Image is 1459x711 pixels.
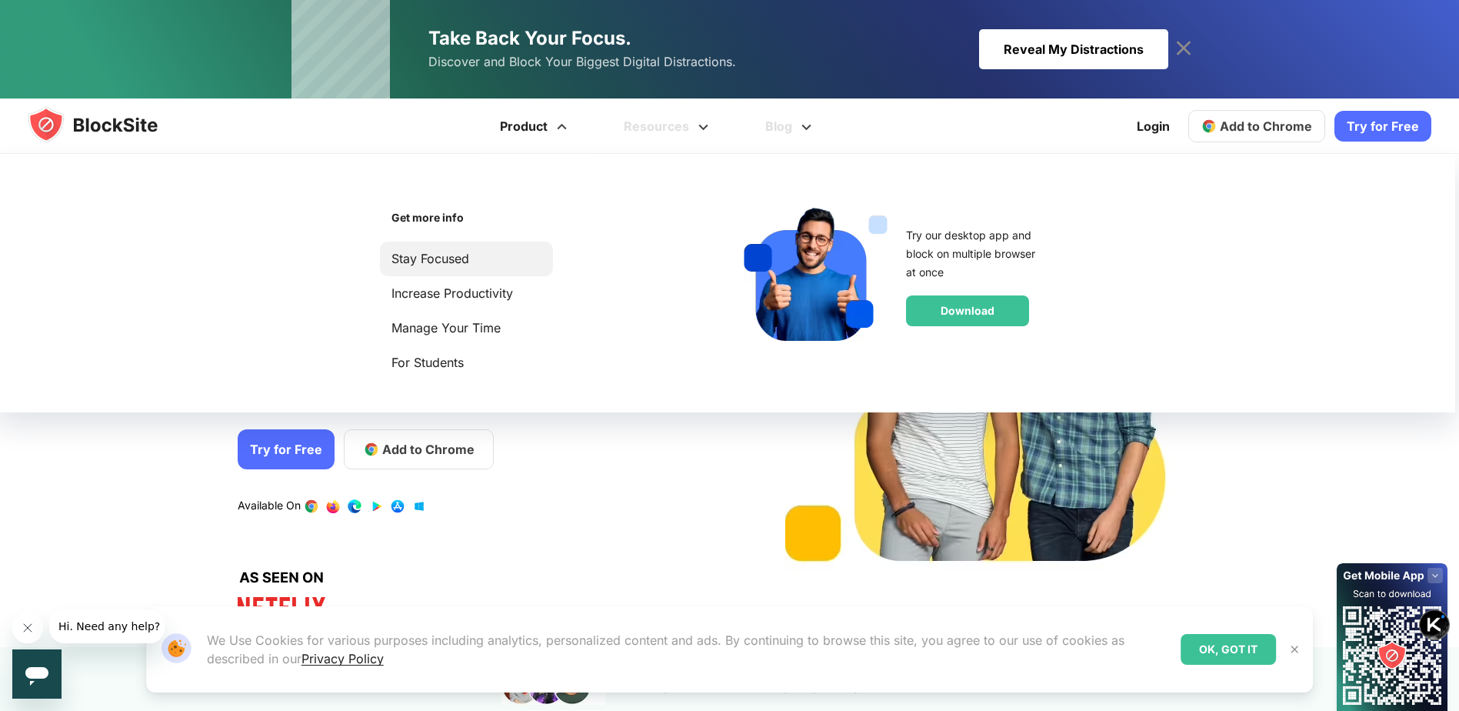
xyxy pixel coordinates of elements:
[391,352,541,373] a: For Students
[1288,643,1301,656] img: Close
[238,429,335,469] a: Try for Free
[1284,639,1304,659] button: Close
[391,283,541,304] a: Increase Productivity
[207,631,1169,668] p: We Use Cookies for various purposes including analytics, personalized content and ads. By continu...
[1128,108,1179,145] a: Login
[906,226,1042,282] div: Try our desktop app and block on multiple browser at once
[1188,110,1325,142] a: Add to Chrome
[382,440,475,459] span: Add to Chrome
[301,651,384,666] a: Privacy Policy
[428,51,736,73] span: Discover and Block Your Biggest Digital Distractions.
[344,429,494,469] a: Add to Chrome
[906,295,1029,326] a: Download
[12,613,43,643] iframe: 关闭消息
[474,98,598,154] a: Product
[428,27,631,49] span: Take Back Your Focus.
[238,499,301,514] text: Available On
[1201,118,1217,134] img: chrome-icon.svg
[979,29,1168,69] div: Reveal My Distractions
[1334,111,1431,142] a: Try for Free
[28,106,188,143] img: blocksite-icon.5d769676.svg
[12,649,62,699] iframe: 启动消息传送窗口的按钮
[739,98,842,154] a: Blog
[391,249,541,269] a: Stay Focused
[598,98,739,154] a: Resources
[391,211,464,224] strong: Get more info
[49,609,165,643] iframe: 来自公司的消息
[1220,118,1312,134] span: Add to Chrome
[1181,634,1276,665] div: OK, GOT IT
[391,318,541,339] a: Manage Your Time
